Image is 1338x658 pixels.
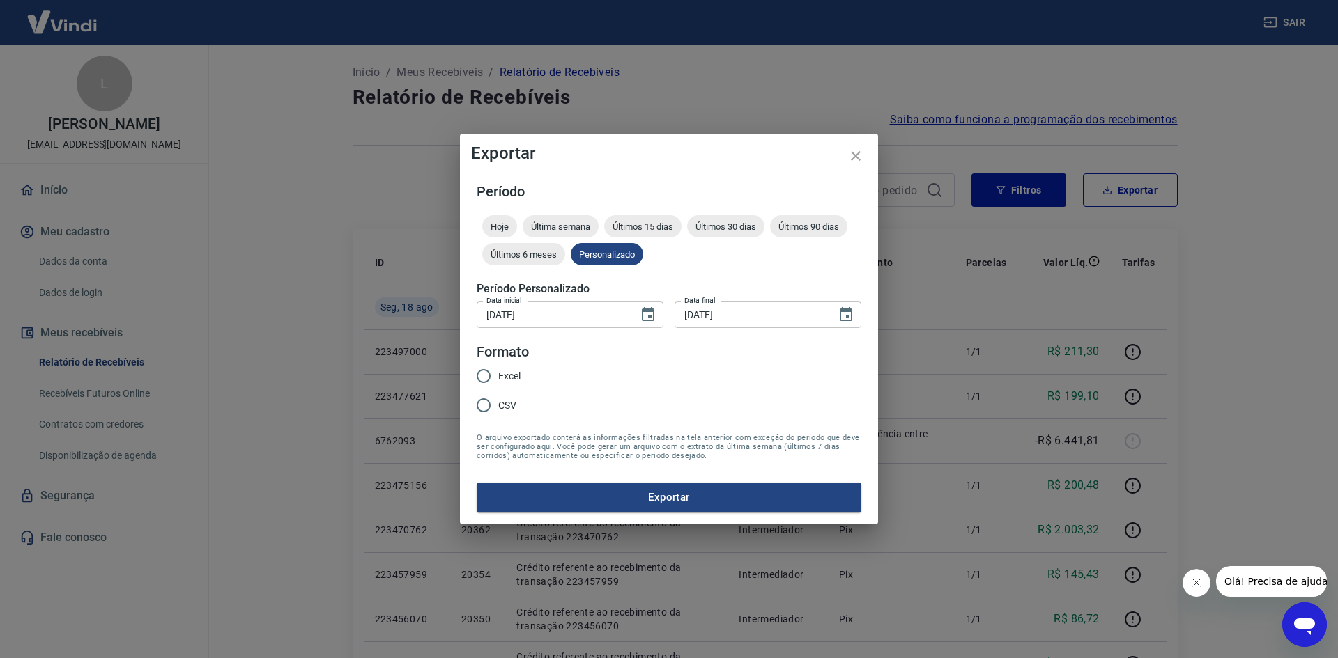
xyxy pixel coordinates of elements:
[477,342,529,362] legend: Formato
[477,433,861,460] span: O arquivo exportado conterá as informações filtradas na tela anterior com exceção do período que ...
[1282,602,1327,647] iframe: Botão para abrir a janela de mensagens
[482,215,517,237] div: Hoje
[832,301,860,329] button: Choose date, selected date is 18 de ago de 2025
[1216,566,1327,597] iframe: Mensagem da empresa
[604,221,682,232] span: Últimos 15 dias
[675,301,826,327] input: DD/MM/YYYY
[471,145,867,162] h4: Exportar
[498,398,516,413] span: CSV
[477,483,861,512] button: Exportar
[482,221,517,232] span: Hoje
[477,301,629,327] input: DD/MM/YYYY
[1183,569,1210,597] iframe: Fechar mensagem
[687,215,764,237] div: Últimos 30 dias
[839,139,872,173] button: close
[486,295,522,306] label: Data inicial
[482,249,565,260] span: Últimos 6 meses
[770,215,847,237] div: Últimos 90 dias
[604,215,682,237] div: Últimos 15 dias
[571,249,643,260] span: Personalizado
[523,221,599,232] span: Última semana
[523,215,599,237] div: Última semana
[770,221,847,232] span: Últimos 90 dias
[571,243,643,265] div: Personalizado
[482,243,565,265] div: Últimos 6 meses
[477,282,861,296] h5: Período Personalizado
[498,369,521,384] span: Excel
[687,221,764,232] span: Últimos 30 dias
[477,185,861,198] h5: Período
[8,10,117,21] span: Olá! Precisa de ajuda?
[634,301,662,329] button: Choose date, selected date is 18 de ago de 2025
[684,295,716,306] label: Data final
